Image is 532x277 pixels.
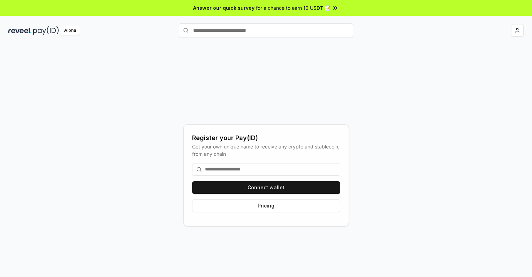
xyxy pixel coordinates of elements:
img: pay_id [33,26,59,35]
div: Alpha [60,26,80,35]
div: Register your Pay(ID) [192,133,340,143]
button: Pricing [192,199,340,212]
span: for a chance to earn 10 USDT 📝 [256,4,330,12]
img: reveel_dark [8,26,32,35]
span: Answer our quick survey [193,4,254,12]
div: Get your own unique name to receive any crypto and stablecoin, from any chain [192,143,340,158]
button: Connect wallet [192,181,340,194]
